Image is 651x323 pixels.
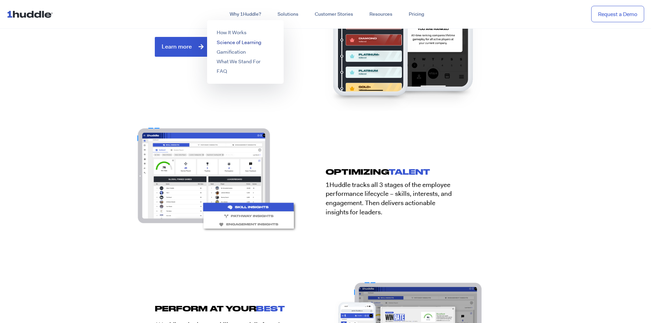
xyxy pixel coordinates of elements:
[307,8,361,21] a: Customer Stories
[269,8,307,21] a: Solutions
[389,167,430,176] span: TALENT
[162,44,192,50] span: Learn more
[256,304,285,313] span: BEST
[7,8,56,21] img: ...
[221,8,269,21] a: Why 1Huddle?
[155,37,211,57] a: Learn more
[155,304,291,313] h2: PERFORM AT YOUR
[217,68,227,75] a: FAQ
[217,49,246,55] a: Gamification
[361,8,401,21] a: Resources
[217,29,246,36] a: How It Works
[401,8,432,21] a: Pricing
[326,167,459,177] h2: OPTIMIZING
[217,58,260,65] a: What We Stand For
[217,39,261,46] a: Science of Learning
[591,6,644,23] a: Request a Demo
[326,180,459,217] p: 1Huddle tracks all 3 stages of the employee performance lifecycle – skills, interests, and engage...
